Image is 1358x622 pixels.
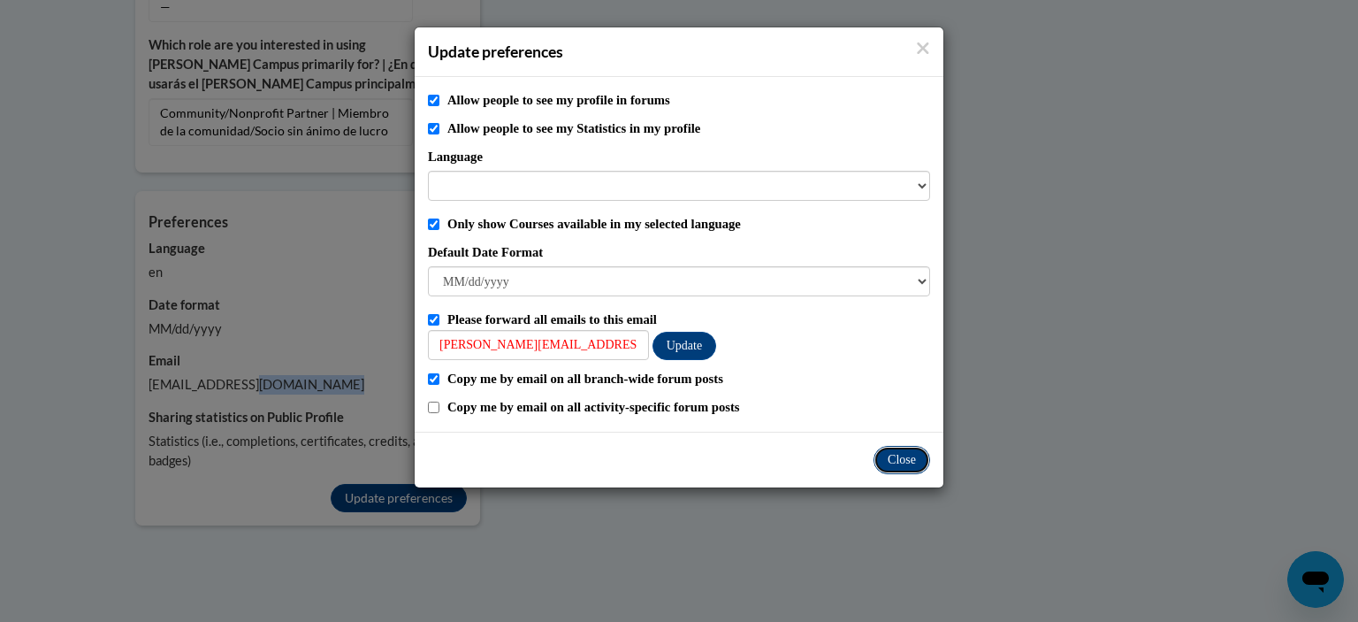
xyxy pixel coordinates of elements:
label: Copy me by email on all activity-specific forum posts [447,397,930,417]
label: Default Date Format [428,242,930,262]
label: Copy me by email on all branch-wide forum posts [447,369,930,388]
input: Other Email [428,330,649,360]
label: Please forward all emails to this email [447,310,930,329]
label: Only show Courses available in my selected language [447,214,930,234]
